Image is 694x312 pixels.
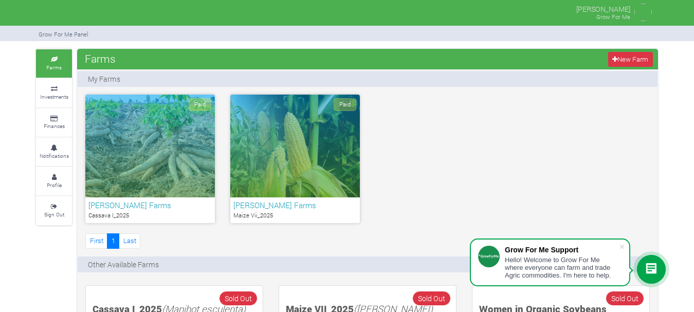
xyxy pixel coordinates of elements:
img: growforme image [633,2,653,23]
small: Notifications [40,152,69,159]
img: growforme image [38,2,43,23]
small: Farms [46,64,62,71]
span: Sold Out [219,291,258,306]
nav: Page Navigation [85,233,140,248]
a: Finances [36,108,72,137]
a: Paid [PERSON_NAME] Farms Cassava I_2025 [85,95,215,223]
a: First [85,233,107,248]
p: Maize Vii_2025 [233,211,357,220]
small: Sign Out [44,211,64,218]
a: Farms [36,49,72,78]
small: Investments [40,93,68,100]
a: Paid [PERSON_NAME] Farms Maize Vii_2025 [230,95,360,223]
small: Profile [47,181,62,189]
p: Other Available Farms [88,259,159,270]
small: Finances [44,122,65,130]
a: Notifications [36,138,72,166]
span: Sold Out [606,291,644,306]
span: Sold Out [412,291,451,306]
p: My Farms [88,74,120,84]
span: Paid [334,98,356,111]
a: Last [119,233,140,248]
a: Investments [36,79,72,107]
span: Farms [82,48,118,69]
small: Grow For Me Panel [39,30,88,38]
a: 1 [107,233,119,248]
div: Hello! Welcome to Grow For Me where everyone can farm and trade Agric commodities. I'm here to help. [505,256,619,279]
a: Profile [36,167,72,195]
small: Grow For Me [596,13,630,21]
h6: [PERSON_NAME] Farms [88,200,212,210]
p: [PERSON_NAME] [576,2,630,14]
div: Grow For Me Support [505,246,619,254]
a: Sign Out [36,196,72,225]
p: Cassava I_2025 [88,211,212,220]
h6: [PERSON_NAME] Farms [233,200,357,210]
span: Paid [189,98,211,111]
a: New Farm [608,52,653,67]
